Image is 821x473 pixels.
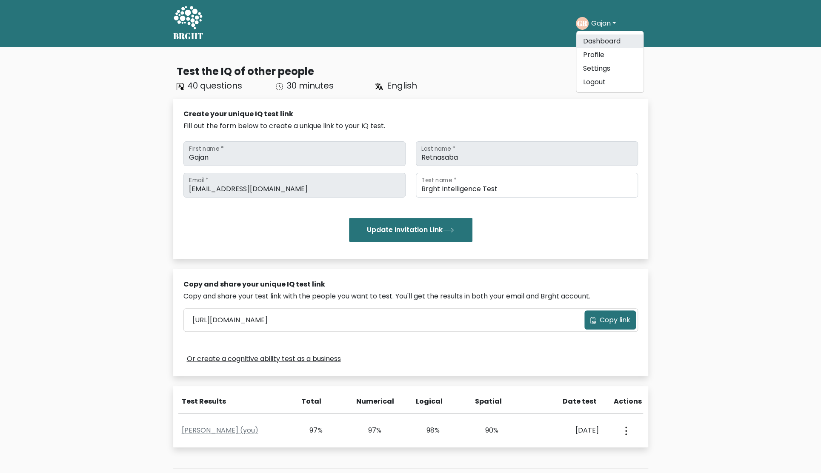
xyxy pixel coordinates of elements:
[183,141,406,166] input: First name
[600,315,630,325] span: Copy link
[183,291,638,301] div: Copy and share your test link with the people you want to test. You'll get the results in both yo...
[416,396,441,407] div: Logical
[299,425,323,436] div: 97%
[614,396,643,407] div: Actions
[576,48,644,62] a: Profile
[177,64,648,79] div: Test the IQ of other people
[416,425,440,436] div: 98%
[533,425,599,436] div: [DATE]
[173,3,204,43] a: BRGHT
[349,218,472,242] button: Update Invitation Link
[187,80,242,92] span: 40 questions
[182,425,258,435] a: [PERSON_NAME] (you)
[183,173,406,198] input: Email
[173,31,204,41] h5: BRGHT
[416,141,638,166] input: Last name
[475,396,500,407] div: Spatial
[182,396,287,407] div: Test Results
[576,34,644,48] a: Dashboard
[297,396,322,407] div: Total
[584,310,636,330] button: Copy link
[416,173,638,198] input: Test name
[187,354,341,364] a: Or create a cognitive ability test as a business
[386,80,417,92] span: English
[357,425,381,436] div: 97%
[183,279,638,290] div: Copy and share your unique IQ test link
[183,121,638,131] div: Fill out the form below to create a unique link to your IQ test.
[577,18,588,28] text: GR
[286,80,333,92] span: 30 minutes
[535,396,604,407] div: Date test
[356,396,381,407] div: Numerical
[576,62,644,75] a: Settings
[589,18,618,29] button: Gajan
[474,425,498,436] div: 90%
[183,109,638,119] div: Create your unique IQ test link
[576,75,644,89] a: Logout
